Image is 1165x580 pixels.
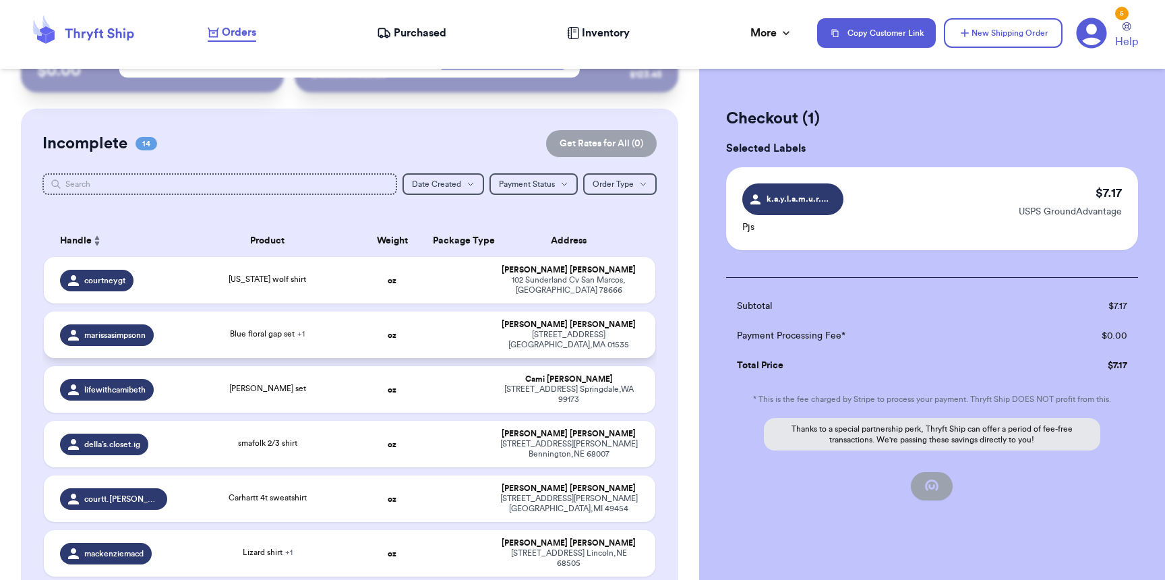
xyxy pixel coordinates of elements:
strong: oz [388,277,396,285]
div: 102 Sunderland Cv San Marcos , [GEOGRAPHIC_DATA] 78666 [499,275,639,295]
span: courtt.[PERSON_NAME] [84,494,159,504]
p: $ 7.17 [1096,183,1122,202]
p: $ 0.00 [37,60,268,82]
span: marissasimpsonn [84,330,146,341]
h2: Checkout ( 1 ) [726,108,1138,129]
span: Orders [222,24,256,40]
input: Search [42,173,397,195]
button: Sort ascending [92,233,102,249]
strong: oz [388,550,396,558]
span: 14 [136,137,157,150]
span: Lizard shirt [243,548,293,556]
td: $ 0.00 [1028,321,1138,351]
div: [STREET_ADDRESS] Lincoln , NE 68505 [499,548,639,569]
td: Payment Processing Fee* [726,321,1029,351]
div: 5 [1115,7,1129,20]
button: Get Rates for All (0) [546,130,657,157]
button: Order Type [583,173,657,195]
span: della’s.closet.ig [84,439,140,450]
span: Payment Status [499,180,555,188]
button: New Shipping Order [944,18,1063,48]
span: smafolk 2/3 shirt [238,439,297,447]
div: [PERSON_NAME] [PERSON_NAME] [499,429,639,439]
span: [PERSON_NAME] set [229,384,306,393]
span: Inventory [582,25,630,41]
td: Total Price [726,351,1029,380]
span: [US_STATE] wolf shirt [229,275,306,283]
span: Order Type [593,180,634,188]
strong: oz [388,331,396,339]
p: USPS GroundAdvantage [1019,205,1122,219]
th: Weight [359,225,425,257]
a: Orders [208,24,256,42]
strong: oz [388,440,396,448]
div: [PERSON_NAME] [PERSON_NAME] [499,484,639,494]
a: Purchased [377,25,446,41]
th: Product [175,225,359,257]
span: Handle [60,234,92,248]
td: $ 7.17 [1028,351,1138,380]
a: Help [1115,22,1138,50]
div: [PERSON_NAME] [PERSON_NAME] [499,320,639,330]
div: [STREET_ADDRESS][PERSON_NAME] Bennington , NE 68007 [499,439,639,459]
div: [STREET_ADDRESS] [GEOGRAPHIC_DATA] , MA 01535 [499,330,639,350]
td: $ 7.17 [1028,291,1138,321]
span: Carhartt 4t sweatshirt [229,494,307,502]
span: k.a.y.l.a.m.u.r.r.e.l.l [767,193,831,205]
div: More [750,25,793,41]
div: [STREET_ADDRESS][PERSON_NAME] [GEOGRAPHIC_DATA] , MI 49454 [499,494,639,514]
span: + 1 [285,548,293,556]
p: Thanks to a special partnership perk, Thryft Ship can offer a period of fee-free transactions. We... [764,418,1100,451]
div: $ 123.45 [630,68,662,82]
strong: oz [388,386,396,394]
div: [PERSON_NAME] [PERSON_NAME] [499,538,639,548]
span: courtneygt [84,275,125,286]
button: Copy Customer Link [817,18,936,48]
strong: oz [388,495,396,503]
span: lifewithcamibeth [84,384,146,395]
p: Pjs [742,221,843,234]
a: Inventory [567,25,630,41]
div: [STREET_ADDRESS] Springdale , WA 99173 [499,384,639,405]
span: Blue floral gap set [230,330,305,338]
span: Date Created [412,180,461,188]
span: Purchased [394,25,446,41]
button: Payment Status [489,173,578,195]
p: * This is the fee charged by Stripe to process your payment. Thryft Ship DOES NOT profit from this. [726,394,1138,405]
th: Address [491,225,655,257]
th: Package Type [425,225,490,257]
a: 5 [1076,18,1107,49]
td: Subtotal [726,291,1029,321]
div: [PERSON_NAME] [PERSON_NAME] [499,265,639,275]
span: mackenziemacd [84,548,144,559]
h2: Incomplete [42,133,127,154]
span: + 1 [297,330,305,338]
span: Help [1115,34,1138,50]
h3: Selected Labels [726,140,1138,156]
div: Cami [PERSON_NAME] [499,374,639,384]
button: Date Created [402,173,484,195]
